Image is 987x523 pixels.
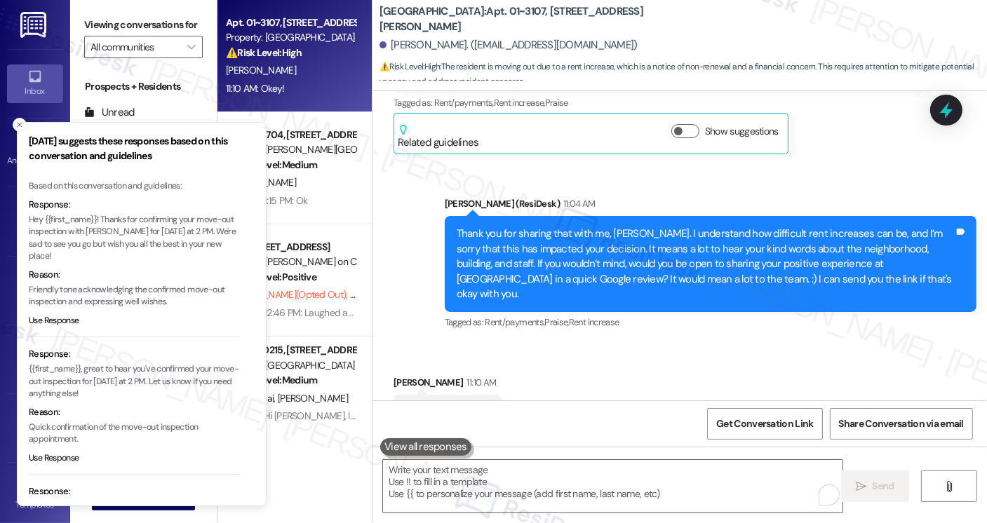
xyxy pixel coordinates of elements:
strong: ⚠️ Risk Level: High [226,46,302,59]
div: Apt. [STREET_ADDRESS] [226,240,356,254]
button: Close toast [13,118,27,132]
input: All communities [90,36,180,58]
label: Viewing conversations for [84,14,203,36]
p: Friendly tone acknowledging the confirmed move-out inspection and expressing well wishes. [29,284,239,308]
div: 11:10 AM: Okey! [226,82,285,95]
i:  [944,481,955,492]
span: Rent/payments , [434,97,494,109]
div: Response: [29,198,239,212]
p: Quick confirmation of the move-out inspection appointment. [29,421,239,446]
div: Related guidelines [398,124,479,150]
span: [PERSON_NAME] [226,64,296,76]
strong: ⚠️ Risk Level: High [380,61,440,72]
div: [PERSON_NAME] [394,375,502,395]
b: [GEOGRAPHIC_DATA]: Apt. 01~3107, [STREET_ADDRESS][PERSON_NAME] [380,4,660,34]
img: ResiDesk Logo [20,12,49,38]
div: Property: [PERSON_NAME][GEOGRAPHIC_DATA] [226,142,356,157]
a: Inbox [7,64,63,102]
button: Get Conversation Link [707,408,822,440]
span: Rent increase [569,316,619,328]
div: Unread [84,105,135,120]
span: Praise [545,97,568,109]
div: Property: [GEOGRAPHIC_DATA] [226,30,356,45]
a: Buildings [7,340,63,378]
div: Thank you for sharing that with me, [PERSON_NAME]. I understand how difficult rent increases can ... [457,226,954,301]
div: Prospects + Residents [70,79,217,94]
a: Leads [7,409,63,447]
span: Share Conversation via email [839,416,964,431]
span: Praise , [544,316,568,328]
span: Get Conversation Link [716,416,813,431]
div: Property: [PERSON_NAME] on Canal [226,254,356,269]
button: Share Conversation via email [830,408,973,440]
div: Tagged as: [394,93,925,113]
span: : The resident is moving out due to a rent increase, which is a notice of non-renewal and a finan... [380,60,987,90]
button: Use Response [29,315,79,327]
div: Response: [29,484,239,498]
strong: 🔧 Risk Level: Medium [226,158,317,171]
label: Show suggestions [705,124,779,139]
span: [PERSON_NAME] (Opted Out) [226,288,350,301]
div: [DATE] at 1:15 PM: Ok [226,194,307,207]
div: Reason: [29,268,239,282]
div: Apt. 01~3107, [STREET_ADDRESS][PERSON_NAME] [226,15,356,30]
span: [PERSON_NAME] [226,176,296,189]
div: Response: [29,347,239,361]
h3: [DATE] suggests these responses based on this conversation and guidelines [29,134,239,163]
div: 11:10 AM [464,375,497,390]
span: Rent/payments , [485,316,544,328]
p: {{first_name}}, great to hear you've confirmed your move-out inspection for [DATE] at 2 PM. Let u... [29,363,239,400]
p: Hey {{first_name}}! Thanks for confirming your move-out inspection with [PERSON_NAME] for [DATE] ... [29,214,239,263]
div: 11:04 AM [560,196,596,211]
div: [PERSON_NAME]. ([EMAIL_ADDRESS][DOMAIN_NAME]) [380,38,638,53]
strong: 🔧 Risk Level: Medium [226,374,317,386]
div: Reason: [29,405,239,419]
div: Based on this conversation and guidelines: [29,180,239,193]
div: Property: [GEOGRAPHIC_DATA] [226,358,356,373]
div: Tagged as: [445,312,976,332]
a: Templates • [7,478,63,516]
span: Send [873,479,894,494]
button: Use Response [29,452,79,465]
div: Apt. 01~3704, [STREET_ADDRESS][PERSON_NAME] [226,128,356,142]
span: Rent increase , [494,97,545,109]
i:  [856,481,866,492]
span: [PERSON_NAME] [278,392,348,405]
div: [PERSON_NAME] (ResiDesk) [445,196,976,216]
i:  [187,41,195,53]
button: Send [841,470,909,502]
a: Insights • [7,271,63,309]
div: Apt. 03~0215, [STREET_ADDRESS][GEOGRAPHIC_DATA][US_STATE][STREET_ADDRESS] [226,343,356,358]
a: Site Visit • [7,203,63,240]
textarea: To enrich screen reader interactions, please activate Accessibility in Grammarly extension settings [383,460,842,512]
div: [DATE] at 12:46 PM: Laughed at “STOP” [226,306,381,319]
strong: 🌟 Risk Level: Positive [226,271,316,283]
